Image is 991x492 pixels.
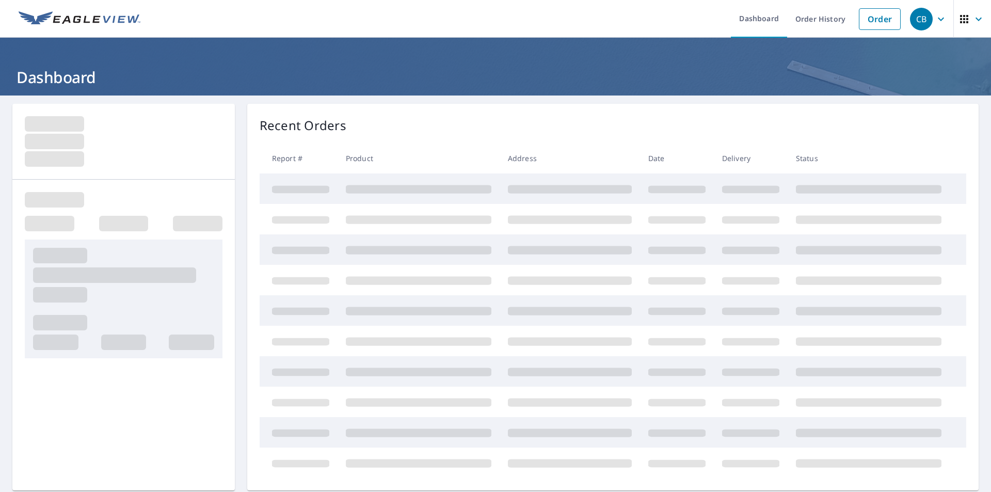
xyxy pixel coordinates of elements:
th: Delivery [714,143,788,173]
h1: Dashboard [12,67,979,88]
a: Order [859,8,901,30]
img: EV Logo [19,11,140,27]
th: Report # [260,143,338,173]
th: Status [788,143,950,173]
th: Address [500,143,640,173]
div: CB [910,8,933,30]
th: Date [640,143,714,173]
p: Recent Orders [260,116,346,135]
th: Product [338,143,500,173]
